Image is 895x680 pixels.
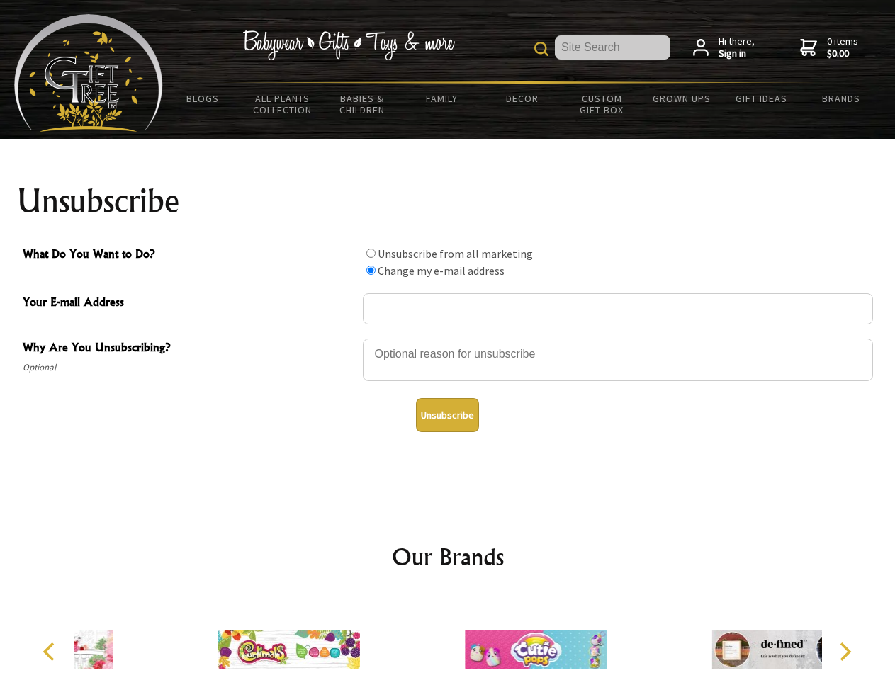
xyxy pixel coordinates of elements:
img: Babyware - Gifts - Toys and more... [14,14,163,132]
a: 0 items$0.00 [800,35,858,60]
label: Change my e-mail address [378,263,505,278]
a: Brands [801,84,882,113]
span: What Do You Want to Do? [23,245,356,266]
button: Previous [35,636,67,667]
h1: Unsubscribe [17,184,879,218]
a: Decor [482,84,562,113]
span: Optional [23,359,356,376]
img: product search [534,42,548,56]
a: Custom Gift Box [562,84,642,125]
a: All Plants Collection [243,84,323,125]
input: Your E-mail Address [363,293,873,324]
a: Family [403,84,483,113]
button: Next [829,636,860,667]
a: Gift Ideas [721,84,801,113]
button: Unsubscribe [416,398,479,432]
img: Babywear - Gifts - Toys & more [242,30,455,60]
a: Babies & Children [322,84,403,125]
h2: Our Brands [28,540,867,574]
input: What Do You Want to Do? [366,266,376,275]
strong: $0.00 [827,47,858,60]
label: Unsubscribe from all marketing [378,246,533,261]
a: Grown Ups [641,84,721,113]
span: Hi there, [719,35,755,60]
strong: Sign in [719,47,755,60]
input: Site Search [555,35,670,59]
a: Hi there,Sign in [693,35,755,60]
span: 0 items [827,35,858,60]
span: Why Are You Unsubscribing? [23,339,356,359]
textarea: Why Are You Unsubscribing? [363,339,873,381]
a: BLOGS [163,84,243,113]
input: What Do You Want to Do? [366,249,376,258]
span: Your E-mail Address [23,293,356,314]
